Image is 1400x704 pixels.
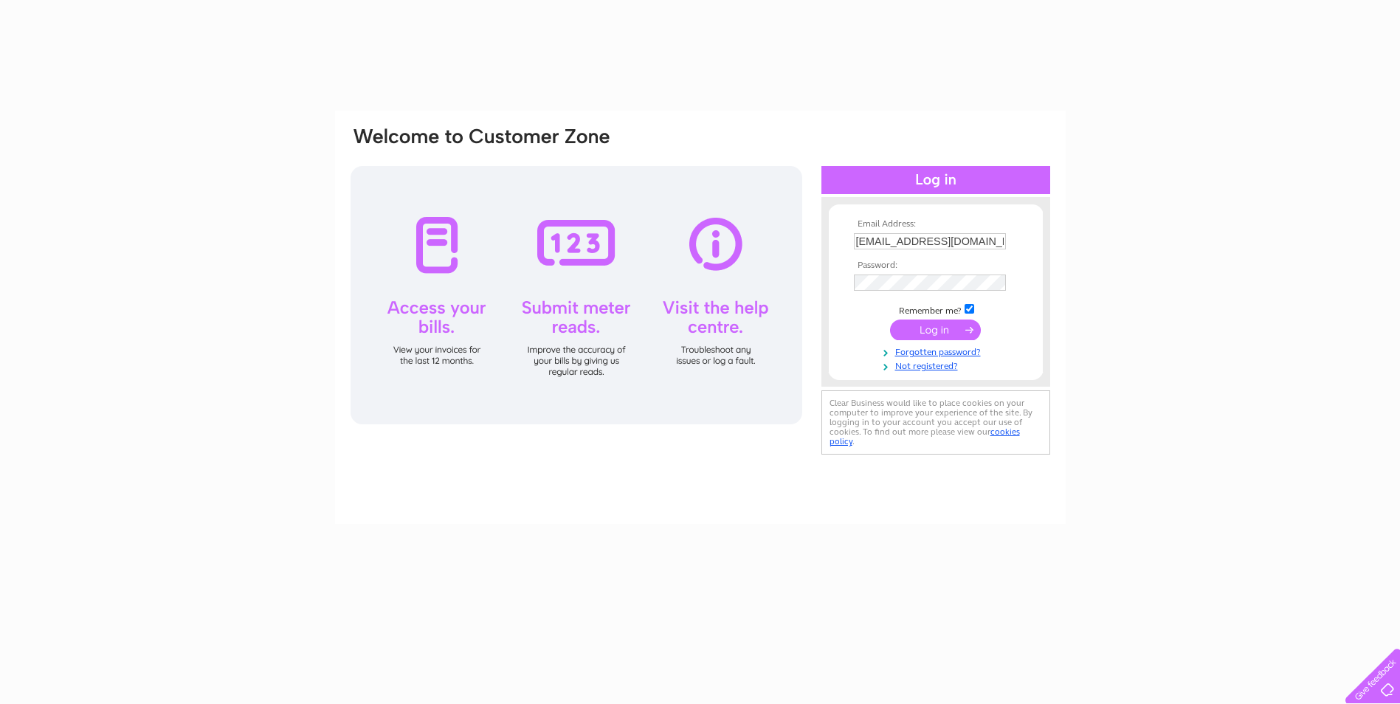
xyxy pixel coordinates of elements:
[850,302,1021,317] td: Remember me?
[854,358,1021,372] a: Not registered?
[821,390,1050,455] div: Clear Business would like to place cookies on your computer to improve your experience of the sit...
[850,260,1021,271] th: Password:
[890,320,981,340] input: Submit
[854,344,1021,358] a: Forgotten password?
[830,427,1020,446] a: cookies policy
[850,219,1021,230] th: Email Address:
